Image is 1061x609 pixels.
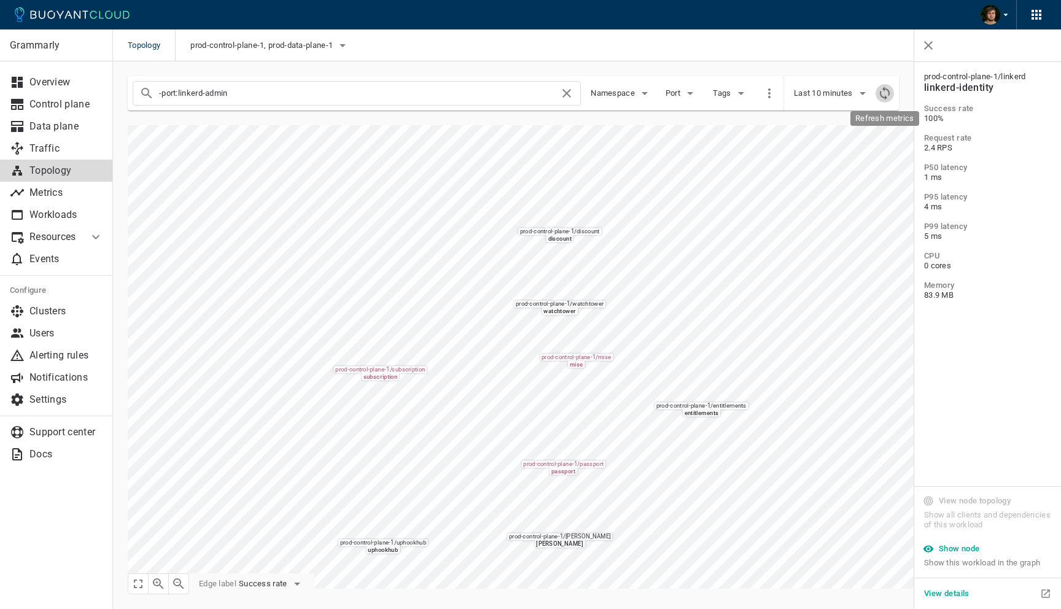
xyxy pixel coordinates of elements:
[10,39,103,52] p: Grammarly
[924,202,1051,212] span: 4 ms
[10,285,103,295] h5: Configure
[29,253,103,265] p: Events
[29,231,79,243] p: Resources
[924,290,1051,300] span: 83.9 MB
[924,261,1051,271] span: 0 cores
[924,281,1051,290] h5: Memory
[924,104,1051,114] h5: Success rate
[924,192,1051,202] h5: P95 latency
[190,36,350,55] button: prod-control-plane-1, prod-data-plane-1
[29,142,103,155] p: Traffic
[29,120,103,133] p: Data plane
[919,587,974,599] a: View details
[924,133,1051,143] h5: Request rate
[924,589,970,599] h5: View details
[924,143,1051,153] span: 2.4 RPS
[29,327,103,339] p: Users
[850,111,919,126] div: Refresh metrics
[924,222,1051,231] h5: P99 latency
[981,5,1000,25] img: Dima Shevchuk
[29,187,103,199] p: Metrics
[29,165,103,177] p: Topology
[29,349,103,362] p: Alerting rules
[924,82,1051,94] h4: linkerd-identity
[924,510,1051,540] span: Show all clients and dependencies of this workload
[29,305,103,317] p: Clusters
[919,584,974,603] button: View details
[128,29,175,61] span: Topology
[29,76,103,88] p: Overview
[924,251,1051,261] h5: CPU
[924,114,1051,123] span: 100%
[924,173,1051,182] span: 1 ms
[29,394,103,406] p: Settings
[29,209,103,221] p: Workloads
[924,72,1051,82] span: prod-control-plane-1 / linkerd
[29,448,103,460] p: Docs
[939,544,980,554] h5: Show node
[29,371,103,384] p: Notifications
[29,426,103,438] p: Support center
[924,558,1051,568] span: Show this workload in the graph
[29,98,103,111] p: Control plane
[924,231,1051,241] span: 5 ms
[190,41,335,50] span: prod-control-plane-1, prod-data-plane-1
[919,540,985,558] button: Show node
[924,163,1051,173] h5: P50 latency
